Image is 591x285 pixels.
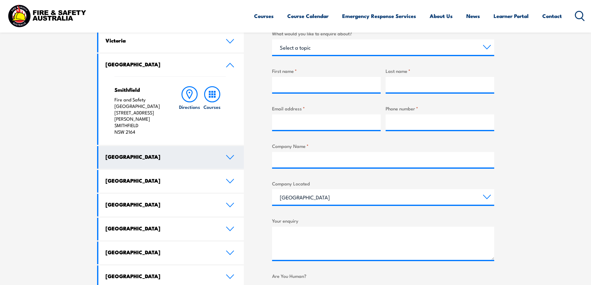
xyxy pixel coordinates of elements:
a: Courses [254,8,274,24]
a: [GEOGRAPHIC_DATA] [98,218,244,240]
a: [GEOGRAPHIC_DATA] [98,54,244,76]
a: Learner Portal [494,8,529,24]
a: Contact [542,8,562,24]
h4: [GEOGRAPHIC_DATA] [105,177,217,184]
h6: Courses [204,104,221,110]
h4: [GEOGRAPHIC_DATA] [105,225,217,232]
label: Your enquiry [272,217,494,224]
label: What would you like to enquire about? [272,30,494,37]
h4: [GEOGRAPHIC_DATA] [105,201,217,208]
a: Course Calendar [287,8,329,24]
a: [GEOGRAPHIC_DATA] [98,170,244,193]
h4: [GEOGRAPHIC_DATA] [105,249,217,256]
a: Victoria [98,30,244,52]
a: Courses [201,86,223,135]
h4: [GEOGRAPHIC_DATA] [105,273,217,279]
label: Company Name [272,142,494,149]
label: Company Located [272,180,494,187]
a: About Us [430,8,453,24]
h6: Directions [179,104,200,110]
label: First name [272,67,381,74]
a: News [466,8,480,24]
label: Are You Human? [272,272,494,279]
label: Phone number [386,105,494,112]
a: Emergency Response Services [342,8,416,24]
a: [GEOGRAPHIC_DATA] [98,194,244,216]
label: Last name [386,67,494,74]
label: Email address [272,105,381,112]
h4: Smithfield [114,86,166,93]
a: [GEOGRAPHIC_DATA] [98,242,244,264]
p: Fire and Safety [GEOGRAPHIC_DATA] [STREET_ADDRESS][PERSON_NAME] SMITHFIELD NSW 2164 [114,96,166,135]
h4: Victoria [105,37,217,44]
a: [GEOGRAPHIC_DATA] [98,146,244,169]
a: Directions [178,86,201,135]
h4: [GEOGRAPHIC_DATA] [105,153,217,160]
h4: [GEOGRAPHIC_DATA] [105,61,217,68]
